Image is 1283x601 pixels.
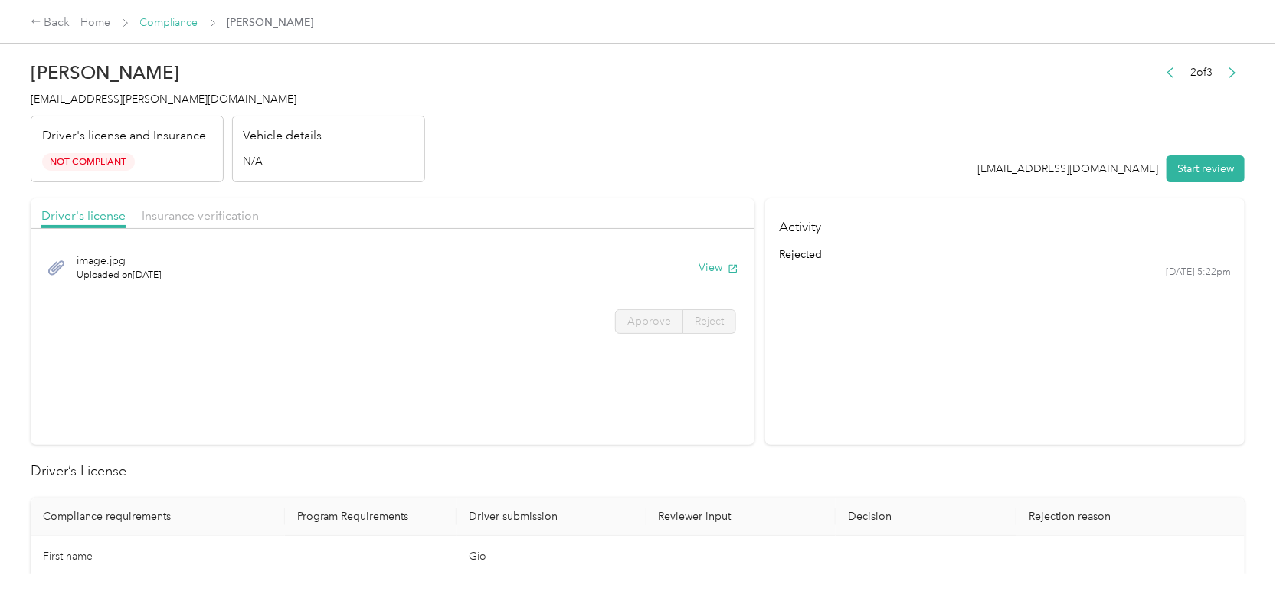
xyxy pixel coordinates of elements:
time: [DATE] 5:22pm [1166,266,1231,279]
button: View [699,260,738,276]
span: - [659,550,662,563]
a: Compliance [140,16,198,29]
iframe: Everlance-gr Chat Button Frame [1197,515,1283,601]
button: Start review [1167,155,1245,182]
th: Program Requirements [285,498,457,536]
th: Decision [836,498,1016,536]
span: 2 of 3 [1190,64,1213,80]
td: Gio [457,536,646,578]
th: Rejection reason [1016,498,1245,536]
span: Driver's license [41,208,126,223]
h2: [PERSON_NAME] [31,62,425,83]
th: Reviewer input [646,498,836,536]
span: [PERSON_NAME] [227,15,314,31]
span: Approve [627,315,671,328]
th: Driver submission [457,498,646,536]
span: Reject [695,315,724,328]
span: N/A [244,153,263,169]
div: rejected [779,247,1232,263]
a: Home [81,16,111,29]
td: - [285,536,457,578]
th: Compliance requirements [31,498,285,536]
h2: Driver’s License [31,461,1245,482]
p: Driver's license and Insurance [42,127,206,145]
span: image.jpg [77,253,162,269]
p: Vehicle details [244,127,322,145]
span: Insurance verification [142,208,259,223]
span: Not Compliant [42,153,135,171]
td: First name [31,536,285,578]
span: First name [43,550,93,563]
div: [EMAIL_ADDRESS][DOMAIN_NAME] [978,161,1159,177]
span: Uploaded on [DATE] [77,269,162,283]
h4: Activity [765,198,1245,247]
span: [EMAIL_ADDRESS][PERSON_NAME][DOMAIN_NAME] [31,93,296,106]
div: Back [31,14,70,32]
